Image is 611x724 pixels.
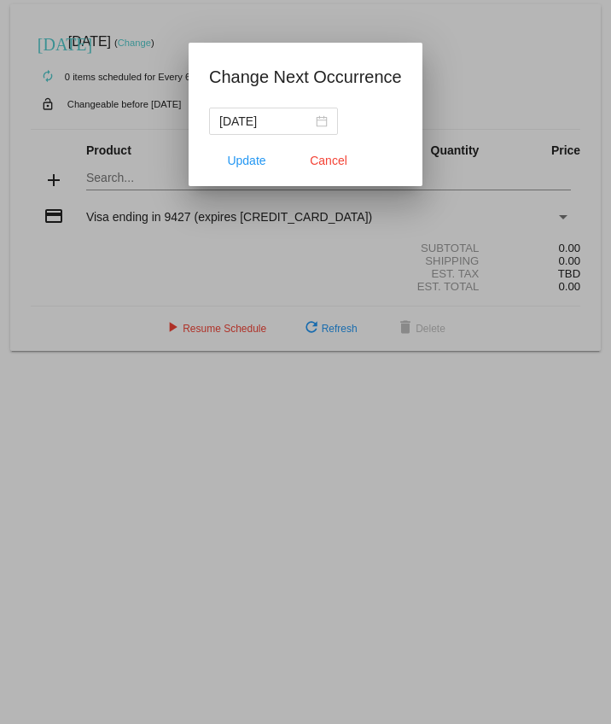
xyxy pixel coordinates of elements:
span: Update [228,154,266,167]
h1: Change Next Occurrence [209,63,402,90]
button: Update [209,145,284,176]
input: Select date [219,112,312,131]
span: Cancel [310,154,347,167]
button: Close dialog [291,145,366,176]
